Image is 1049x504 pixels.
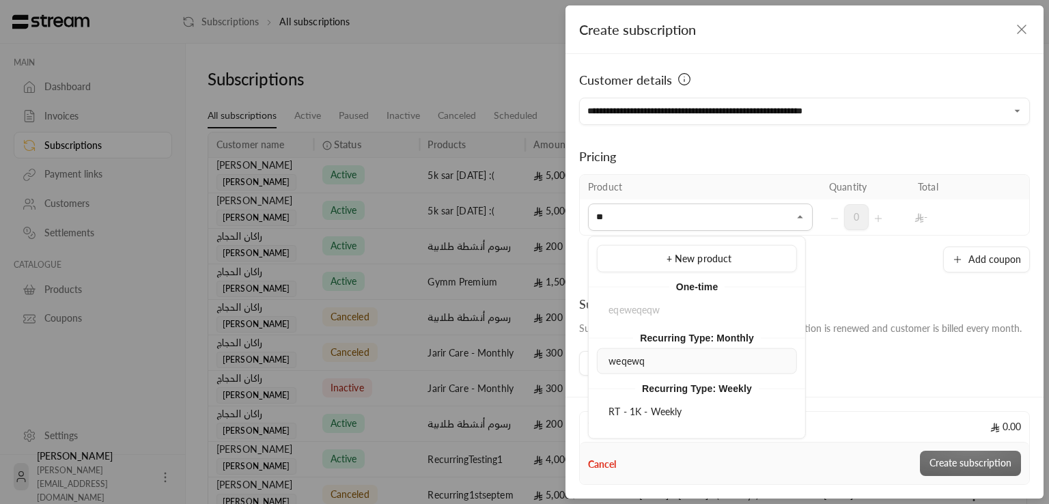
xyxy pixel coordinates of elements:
span: Recurring Type: Weekly [635,380,759,397]
span: 0 [844,204,869,230]
div: Pricing [579,147,1030,166]
th: Quantity [821,175,910,199]
button: Open [1009,103,1026,120]
th: Product [580,175,821,199]
th: Total [910,175,998,199]
table: Selected Products [579,174,1030,236]
span: RT - 1K - Weekly [609,406,682,417]
div: Subscription duration [579,294,1022,313]
span: Recurring Type: Monthly [633,329,761,346]
span: Create subscription [579,21,696,38]
span: + New product [667,252,732,264]
span: Customer details [579,70,672,89]
button: Cancel [588,458,616,471]
span: weqewq [609,354,645,366]
span: One-time [669,279,725,295]
td: - [910,199,998,235]
button: Add coupon [943,247,1030,272]
div: Subscription starts on and . Subscription is renewed and customer is billed every month. [579,322,1022,335]
button: Close [792,209,809,225]
span: st-weekly [609,436,649,447]
span: 0.00 [990,420,1021,434]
